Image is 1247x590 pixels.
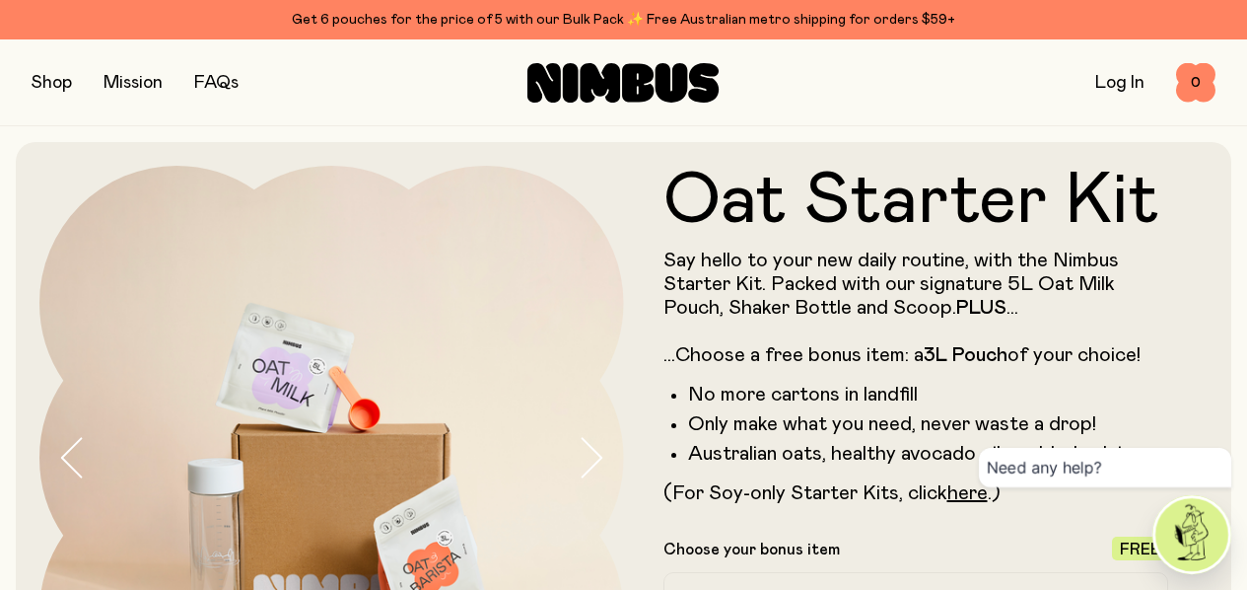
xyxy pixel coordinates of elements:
[663,249,1169,367] p: Say hello to your new daily routine, with the Nimbus Starter Kit. Packed with our signature 5L Oa...
[104,74,163,92] a: Mission
[924,345,947,365] strong: 3L
[688,383,1169,406] li: No more cartons in landfill
[663,540,840,559] p: Choose your bonus item
[952,345,1007,365] strong: Pouch
[194,74,239,92] a: FAQs
[32,8,1215,32] div: Get 6 pouches for the price of 5 with our Bulk Pack ✨ Free Australian metro shipping for orders $59+
[979,448,1231,487] div: Need any help?
[663,481,1169,505] p: (For Soy-only Starter Kits, click .)
[1095,74,1144,92] a: Log In
[956,298,1006,318] strong: PLUS
[1120,542,1160,557] span: Free
[1176,63,1215,103] button: 0
[688,442,1169,466] li: Australian oats, healthy avocado oil + added calcium
[1155,498,1228,571] img: agent
[688,412,1169,436] li: Only make what you need, never waste a drop!
[947,483,988,503] a: here
[663,166,1169,237] h1: Oat Starter Kit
